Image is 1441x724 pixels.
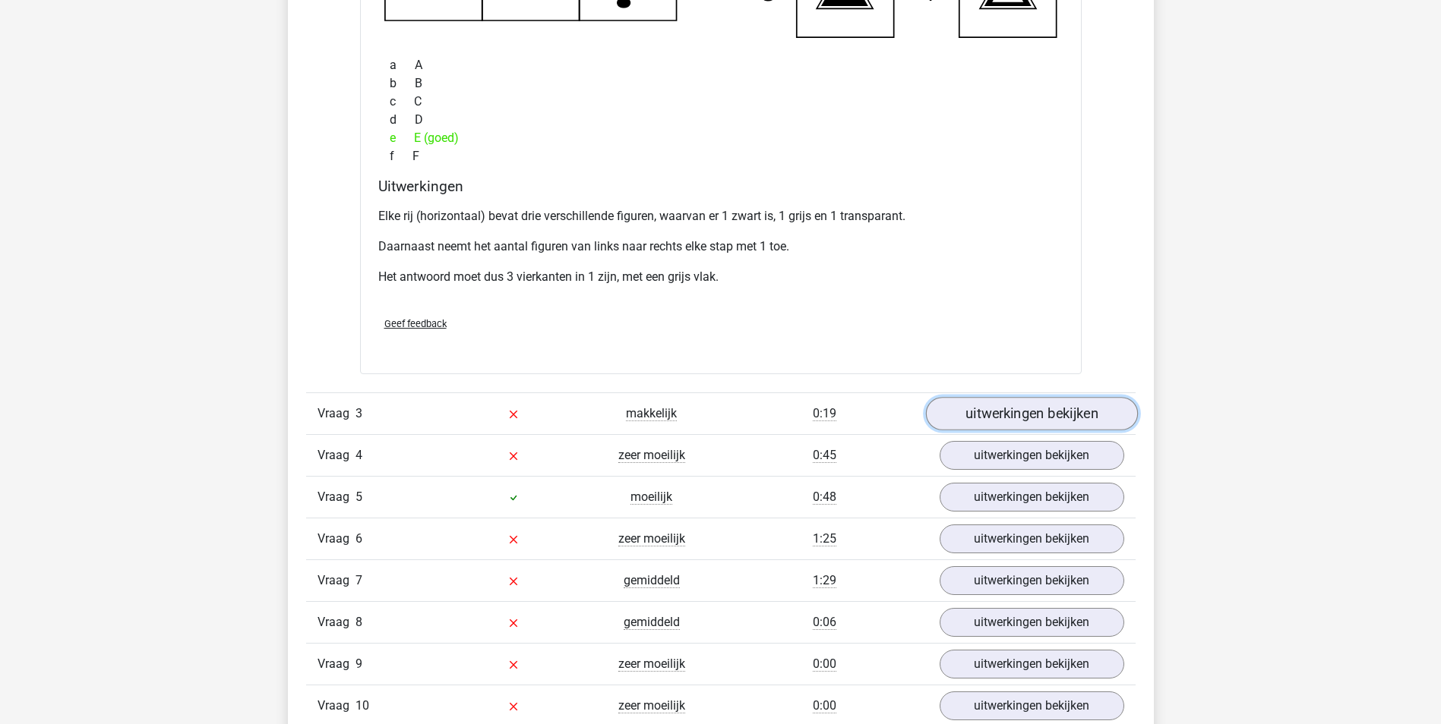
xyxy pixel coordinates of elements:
[356,698,369,713] span: 10
[318,697,356,715] span: Vraag
[813,406,836,421] span: 0:19
[356,656,362,671] span: 9
[356,406,362,420] span: 3
[318,613,356,631] span: Vraag
[318,404,356,423] span: Vraag
[390,129,414,147] span: e
[925,397,1137,430] a: uitwerkingen bekijken
[378,268,1063,286] p: Het antwoord moet dus 3 vierkanten in 1 zijn, met een grijs vlak.
[813,531,836,546] span: 1:25
[378,56,1063,74] div: A
[813,489,836,505] span: 0:48
[378,93,1063,111] div: C
[356,489,362,504] span: 5
[618,531,685,546] span: zeer moeilijk
[356,573,362,587] span: 7
[624,573,680,588] span: gemiddeld
[618,698,685,713] span: zeer moeilijk
[813,573,836,588] span: 1:29
[940,483,1124,512] a: uitwerkingen bekijken
[384,318,447,329] span: Geef feedback
[378,147,1063,165] div: F
[378,74,1063,93] div: B
[378,178,1063,195] h4: Uitwerkingen
[318,571,356,590] span: Vraag
[940,441,1124,470] a: uitwerkingen bekijken
[390,93,414,111] span: c
[318,446,356,464] span: Vraag
[630,489,672,505] span: moeilijk
[378,238,1063,256] p: Daarnaast neemt het aantal figuren van links naar rechts elke stap met 1 toe.
[356,448,362,462] span: 4
[356,615,362,629] span: 8
[813,448,836,463] span: 0:45
[390,147,412,165] span: f
[813,698,836,713] span: 0:00
[356,531,362,546] span: 6
[940,566,1124,595] a: uitwerkingen bekijken
[318,530,356,548] span: Vraag
[940,524,1124,553] a: uitwerkingen bekijken
[378,111,1063,129] div: D
[390,111,415,129] span: d
[940,691,1124,720] a: uitwerkingen bekijken
[940,650,1124,678] a: uitwerkingen bekijken
[940,608,1124,637] a: uitwerkingen bekijken
[813,656,836,672] span: 0:00
[390,56,415,74] span: a
[618,656,685,672] span: zeer moeilijk
[618,448,685,463] span: zeer moeilijk
[390,74,415,93] span: b
[813,615,836,630] span: 0:06
[626,406,677,421] span: makkelijk
[378,207,1063,225] p: Elke rij (horizontaal) bevat drie verschillende figuren, waarvan er 1 zwart is, 1 grijs en 1 tran...
[318,655,356,673] span: Vraag
[378,129,1063,147] div: E (goed)
[624,615,680,630] span: gemiddeld
[318,488,356,506] span: Vraag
